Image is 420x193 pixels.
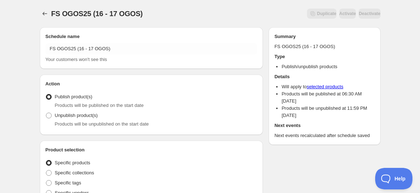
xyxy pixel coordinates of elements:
[46,80,258,88] h2: Action
[274,53,374,60] h2: Type
[55,160,90,165] span: Specific products
[55,103,144,108] span: Products will be published on the start date
[46,33,258,40] h2: Schedule name
[274,33,374,40] h2: Summary
[282,83,374,90] li: Will apply to
[55,94,93,99] span: Publish product(s)
[55,170,94,175] span: Specific collections
[51,10,143,18] span: FS OGOS25 (16 - 17 OGOS)
[274,73,374,80] h2: Details
[55,113,98,118] span: Unpublish product(s)
[282,105,374,119] li: Products will be unpublished at 11:59 PM [DATE]
[46,57,107,62] span: Your customers won't see this
[40,9,50,19] button: Schedules
[55,180,81,185] span: Specific tags
[375,168,413,189] iframe: Toggle Customer Support
[274,43,374,50] p: FS OGOS25 (16 - 17 OGOS)
[282,90,374,105] li: Products will be published at 06:30 AM [DATE]
[274,132,374,139] p: Next events recalculated after schedule saved
[307,84,343,89] a: selected products
[274,122,374,129] h2: Next events
[55,121,149,127] span: Products will be unpublished on the start date
[46,146,258,154] h2: Product selection
[282,63,374,70] li: Publish/unpublish products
